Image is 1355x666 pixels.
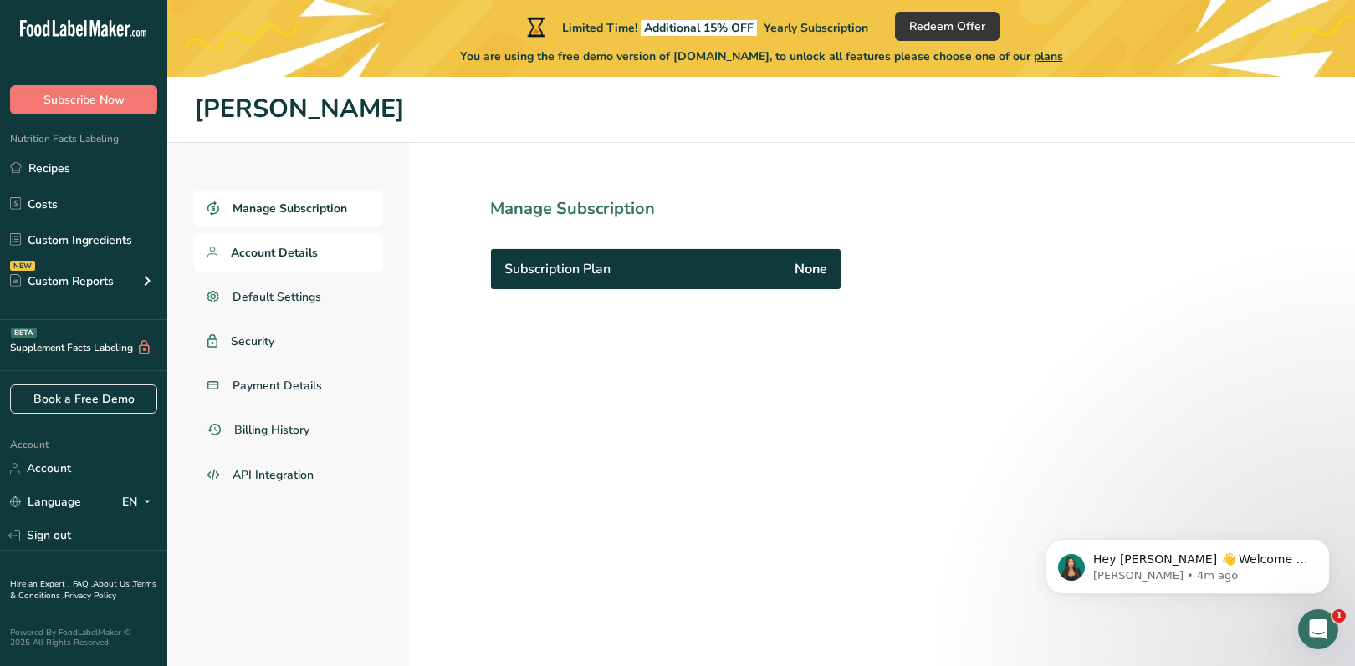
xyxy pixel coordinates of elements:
span: Billing History [234,421,309,439]
a: Payment Details [194,367,383,404]
a: Security [194,323,383,360]
a: Book a Free Demo [10,384,157,414]
button: Redeem Offer [895,12,1000,41]
span: Security [231,333,274,350]
a: About Us . [93,578,133,590]
span: Default Settings [233,288,321,306]
div: EN [122,492,157,512]
a: Hire an Expert . [10,578,69,590]
span: Subscription Plan [504,259,611,279]
a: Billing History [194,411,383,449]
span: Account Details [231,244,318,262]
span: API Integration [233,466,314,484]
a: FAQ . [73,578,93,590]
a: Manage Subscription [194,190,383,227]
span: You are using the free demo version of [DOMAIN_NAME], to unlock all features please choose one of... [460,48,1063,65]
a: Terms & Conditions . [10,578,156,602]
a: Privacy Policy [64,590,116,602]
div: BETA [11,328,37,338]
a: API Integration [194,455,383,496]
a: Language [10,487,81,516]
iframe: Intercom live chat [1298,609,1338,649]
span: Additional 15% OFF [641,20,757,36]
span: None [795,259,827,279]
span: Subscribe Now [43,91,125,109]
div: Custom Reports [10,272,114,290]
span: Payment Details [233,377,322,394]
span: 1 [1332,609,1346,623]
div: NEW [10,261,35,271]
div: Powered By FoodLabelMaker © 2025 All Rights Reserved [10,628,157,648]
span: Manage Subscription [233,200,347,217]
div: Limited Time! [524,17,868,37]
h1: Manage Subscription [490,196,915,221]
span: plans [1034,48,1063,64]
a: Default Settings [194,278,383,316]
span: Redeem Offer [909,18,985,35]
iframe: Intercom notifications message [1020,504,1355,621]
button: Subscribe Now [10,85,157,114]
span: Yearly Subscription [764,20,868,36]
a: Account Details [194,234,383,272]
h1: [PERSON_NAME] [194,90,1328,129]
